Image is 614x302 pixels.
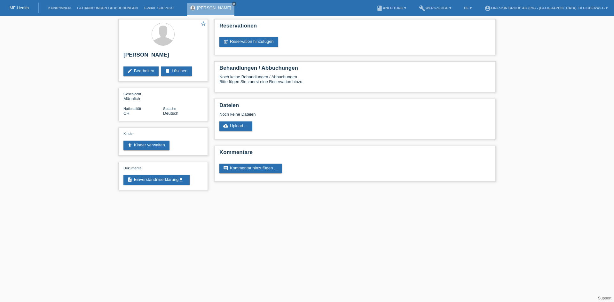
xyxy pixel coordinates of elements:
a: DE ▾ [461,6,475,10]
a: accessibility_newKinder verwalten [123,141,169,150]
i: delete [165,68,170,74]
a: commentKommentar hinzufügen ... [219,164,282,173]
span: Schweiz [123,111,130,116]
div: Männlich [123,91,163,101]
a: account_circleFineSkin Group AG (0%) - [GEOGRAPHIC_DATA], Bleicherweg ▾ [481,6,611,10]
a: MF Health [10,5,29,10]
i: get_app [178,177,184,182]
a: Behandlungen / Abbuchungen [74,6,141,10]
a: Kund*innen [45,6,74,10]
i: account_circle [484,5,491,12]
div: Noch keine Behandlungen / Abbuchungen Bitte fügen Sie zuerst eine Reservation hinzu. [219,74,491,89]
i: edit [127,68,132,74]
a: post_addReservation hinzufügen [219,37,278,47]
a: bookAnleitung ▾ [373,6,409,10]
a: star_border [201,21,206,27]
i: cloud_upload [223,123,228,128]
a: buildWerkzeuge ▾ [416,6,454,10]
div: Noch keine Dateien [219,112,415,117]
i: description [127,177,132,182]
i: post_add [223,39,228,44]
a: close [232,2,236,6]
span: Nationalität [123,107,141,111]
i: close [232,2,236,5]
i: accessibility_new [127,143,132,148]
span: Sprache [163,107,176,111]
h2: Reservationen [219,23,491,32]
span: Dokumente [123,166,141,170]
h2: Kommentare [219,149,491,159]
h2: Behandlungen / Abbuchungen [219,65,491,74]
i: comment [223,166,228,171]
a: E-Mail Support [141,6,177,10]
h2: [PERSON_NAME] [123,52,203,61]
i: book [376,5,383,12]
i: build [419,5,425,12]
h2: Dateien [219,102,491,112]
a: editBearbeiten [123,66,159,76]
a: cloud_uploadUpload ... [219,121,252,131]
span: Geschlecht [123,92,141,96]
a: deleteLöschen [161,66,192,76]
a: descriptionEinverständniserklärungget_app [123,175,190,185]
a: Support [598,296,611,300]
span: Deutsch [163,111,178,116]
a: [PERSON_NAME] [197,5,231,10]
span: Kinder [123,132,134,136]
